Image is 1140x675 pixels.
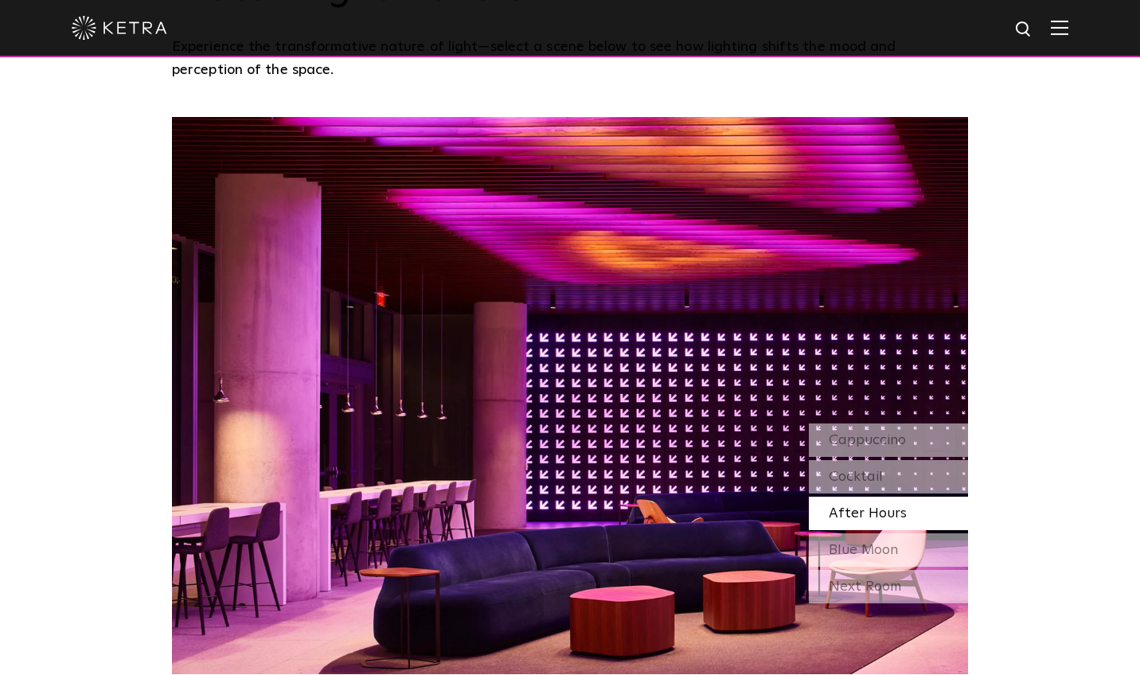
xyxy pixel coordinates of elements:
p: Experience the transformative nature of light—select a scene below to see how lighting shifts the... [172,36,960,81]
span: Cappuccino [829,433,906,447]
span: Blue Moon [829,543,898,557]
img: Hamburger%20Nav.svg [1051,20,1068,35]
span: Cocktail [829,470,883,484]
img: SS_SXSW_Desktop_Pink [172,117,968,674]
img: ketra-logo-2019-white [72,16,167,40]
div: Next Room [809,570,968,603]
span: After Hours [829,506,907,521]
img: search icon [1014,20,1034,40]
